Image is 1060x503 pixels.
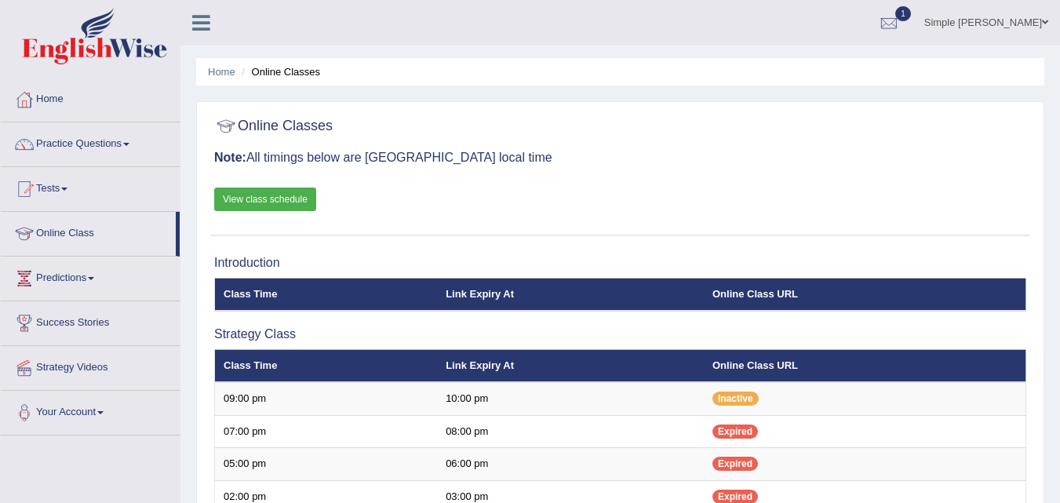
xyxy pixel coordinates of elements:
span: Expired [712,425,758,439]
td: 05:00 pm [215,448,438,481]
a: Online Class [1,212,176,251]
a: Home [208,66,235,78]
td: 08:00 pm [437,415,704,448]
li: Online Classes [238,64,320,79]
th: Online Class URL [704,278,1026,311]
span: Inactive [712,392,759,406]
h3: All timings below are [GEOGRAPHIC_DATA] local time [214,151,1026,165]
a: Practice Questions [1,122,180,162]
th: Class Time [215,278,438,311]
a: Predictions [1,257,180,296]
th: Link Expiry At [437,349,704,382]
a: Tests [1,167,180,206]
h2: Online Classes [214,115,333,138]
td: 09:00 pm [215,382,438,415]
th: Class Time [215,349,438,382]
a: View class schedule [214,188,316,211]
h3: Introduction [214,256,1026,270]
b: Note: [214,151,246,164]
th: Online Class URL [704,349,1026,382]
a: Strategy Videos [1,346,180,385]
th: Link Expiry At [437,278,704,311]
td: 06:00 pm [437,448,704,481]
td: 07:00 pm [215,415,438,448]
a: Your Account [1,391,180,430]
span: 1 [895,6,911,21]
td: 10:00 pm [437,382,704,415]
a: Home [1,78,180,117]
a: Success Stories [1,301,180,341]
span: Expired [712,457,758,471]
h3: Strategy Class [214,327,1026,341]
